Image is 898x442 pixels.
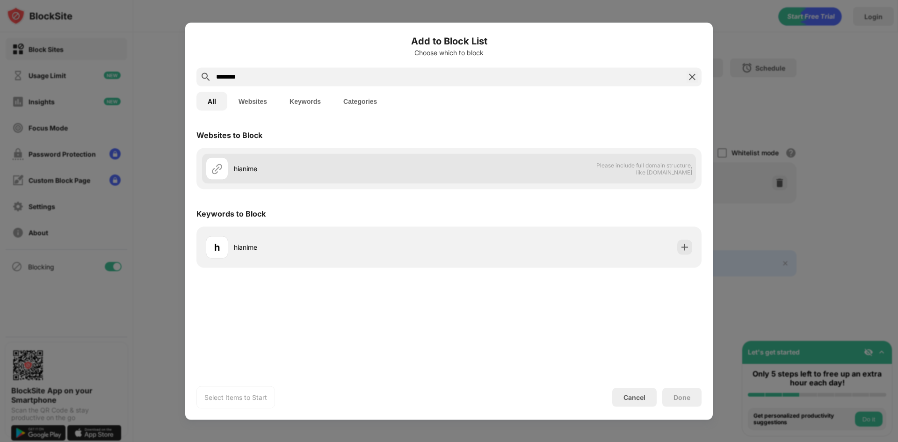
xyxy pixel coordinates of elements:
img: search-close [687,71,698,82]
div: h [214,240,220,254]
div: Websites to Block [196,130,262,139]
div: Choose which to block [196,49,702,56]
img: url.svg [211,163,223,174]
h6: Add to Block List [196,34,702,48]
div: hianime [234,242,449,252]
img: search.svg [200,71,211,82]
button: Keywords [278,92,332,110]
div: Select Items to Start [204,392,267,402]
div: Cancel [623,393,645,401]
div: hianime [234,164,449,174]
div: Keywords to Block [196,209,266,218]
button: Categories [332,92,388,110]
span: Please include full domain structure, like [DOMAIN_NAME] [596,161,692,175]
button: Websites [227,92,278,110]
div: Done [673,393,690,401]
button: All [196,92,227,110]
